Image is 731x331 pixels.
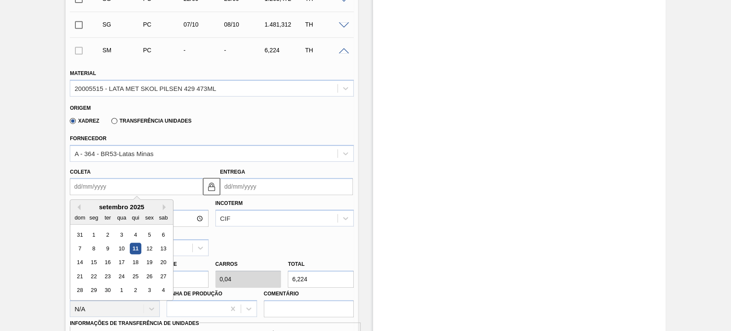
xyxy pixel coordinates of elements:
div: Choose domingo, 7 de setembro de 2025 [74,243,86,254]
div: Choose sexta-feira, 3 de outubro de 2025 [144,285,155,296]
div: 08/10/2025 [222,21,266,28]
label: Fornecedor [70,135,106,141]
label: Entrega [220,169,245,175]
div: ter [102,212,113,223]
div: Choose sexta-feira, 19 de setembro de 2025 [144,257,155,268]
div: Choose segunda-feira, 8 de setembro de 2025 [88,243,100,254]
div: qua [116,212,128,223]
div: Choose terça-feira, 16 de setembro de 2025 [102,257,113,268]
div: Choose quarta-feira, 3 de setembro de 2025 [116,229,128,241]
div: Sugestão Criada [100,21,145,28]
div: Choose sábado, 20 de setembro de 2025 [158,257,169,268]
label: Linha de Produção [167,291,222,297]
div: setembro 2025 [70,203,173,211]
div: seg [88,212,100,223]
button: locked [203,178,220,195]
div: Pedido de Compra [141,21,185,28]
label: Transferência Unidades [111,118,191,124]
div: Choose terça-feira, 30 de setembro de 2025 [102,285,113,296]
div: Choose segunda-feira, 15 de setembro de 2025 [88,257,100,268]
label: Coleta [70,169,90,175]
div: TH [303,47,347,54]
div: Choose domingo, 31 de agosto de 2025 [74,229,86,241]
input: dd/mm/yyyy [220,178,353,195]
label: Material [70,70,96,76]
div: sab [158,212,169,223]
div: dom [74,212,86,223]
div: 20005515 - LATA MET SKOL PILSEN 429 473ML [75,84,216,92]
div: Choose segunda-feira, 22 de setembro de 2025 [88,271,100,282]
div: qui [130,212,141,223]
div: sex [144,212,155,223]
div: TH [303,21,347,28]
button: Next Month [163,204,169,210]
label: Total [288,261,304,267]
label: Xadrez [70,118,99,124]
div: Choose domingo, 21 de setembro de 2025 [74,271,86,282]
div: - [181,47,226,54]
div: Pedido de Compra [141,47,185,54]
div: Choose quarta-feira, 10 de setembro de 2025 [116,243,128,254]
div: - [222,47,266,54]
div: Sugestão Manual [100,47,145,54]
div: Choose sexta-feira, 5 de setembro de 2025 [144,229,155,241]
div: 6,224 [263,47,307,54]
label: Informações de Transferência de Unidades [70,320,199,326]
button: Previous Month [75,204,81,210]
div: Choose sábado, 27 de setembro de 2025 [158,271,169,282]
div: A - 364 - BR53-Latas Minas [75,150,153,157]
label: Carros [215,261,238,267]
div: Choose terça-feira, 9 de setembro de 2025 [102,243,113,254]
input: dd/mm/yyyy [70,178,203,195]
div: Choose quinta-feira, 11 de setembro de 2025 [130,243,141,254]
div: 07/10/2025 [181,21,226,28]
div: Choose domingo, 28 de setembro de 2025 [74,285,86,296]
div: Choose quinta-feira, 25 de setembro de 2025 [130,271,141,282]
img: locked [206,181,217,192]
div: Choose quinta-feira, 2 de outubro de 2025 [130,285,141,296]
label: Hora Entrega [70,197,208,210]
div: Choose segunda-feira, 29 de setembro de 2025 [88,285,100,296]
div: Choose domingo, 14 de setembro de 2025 [74,257,86,268]
div: Choose quarta-feira, 1 de outubro de 2025 [116,285,128,296]
div: CIF [220,215,230,222]
div: 1.481,312 [263,21,307,28]
div: Choose quinta-feira, 4 de setembro de 2025 [130,229,141,241]
label: Comentário [264,288,354,300]
div: Choose sábado, 13 de setembro de 2025 [158,243,169,254]
div: Choose sexta-feira, 26 de setembro de 2025 [144,271,155,282]
div: Choose segunda-feira, 1 de setembro de 2025 [88,229,100,241]
div: Choose sábado, 4 de outubro de 2025 [158,285,169,296]
div: Choose sexta-feira, 12 de setembro de 2025 [144,243,155,254]
div: month 2025-09 [73,228,170,297]
div: Choose quarta-feira, 17 de setembro de 2025 [116,257,128,268]
div: Choose quinta-feira, 18 de setembro de 2025 [130,257,141,268]
div: Choose terça-feira, 2 de setembro de 2025 [102,229,113,241]
label: Incoterm [215,200,243,206]
div: Choose terça-feira, 23 de setembro de 2025 [102,271,113,282]
div: Choose quarta-feira, 24 de setembro de 2025 [116,271,128,282]
div: Choose sábado, 6 de setembro de 2025 [158,229,169,241]
label: Origem [70,105,91,111]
